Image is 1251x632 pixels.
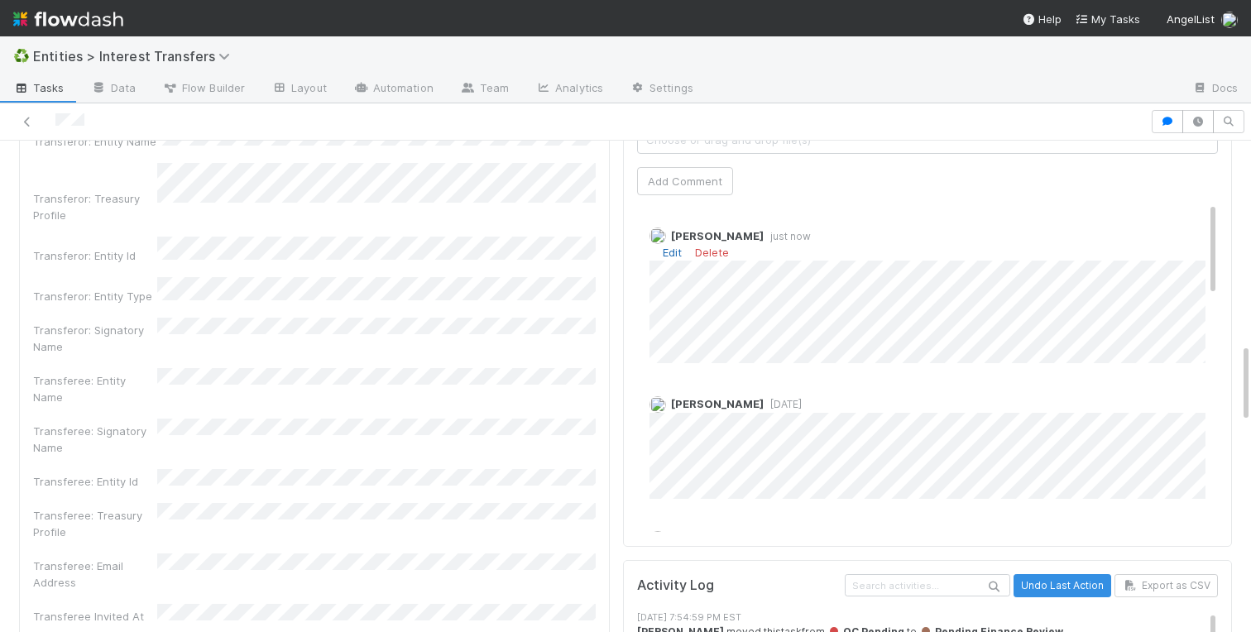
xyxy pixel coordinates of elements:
[1014,574,1111,597] button: Undo Last Action
[33,372,157,405] div: Transferee: Entity Name
[33,247,157,264] div: Transferor: Entity Id
[1167,12,1215,26] span: AngelList
[649,396,666,413] img: avatar_d7f67417-030a-43ce-a3ce-a315a3ccfd08.png
[33,608,157,625] div: Transferee Invited At
[1221,12,1238,28] img: avatar_abca0ba5-4208-44dd-8897-90682736f166.png
[33,473,157,490] div: Transferee: Entity Id
[663,246,682,259] a: Edit
[764,398,802,410] span: [DATE]
[671,397,764,410] span: [PERSON_NAME]
[33,288,157,304] div: Transferor: Entity Type
[671,533,764,546] span: [PERSON_NAME]
[447,76,522,103] a: Team
[33,558,157,591] div: Transferee: Email Address
[1075,12,1140,26] span: My Tasks
[33,190,157,223] div: Transferor: Treasury Profile
[649,227,666,244] img: avatar_abca0ba5-4208-44dd-8897-90682736f166.png
[1114,574,1218,597] button: Export as CSV
[637,610,1218,625] div: [DATE] 7:54:59 PM EST
[13,79,65,96] span: Tasks
[340,76,447,103] a: Automation
[1022,11,1062,27] div: Help
[637,577,841,594] h5: Activity Log
[258,76,340,103] a: Layout
[162,79,245,96] span: Flow Builder
[33,507,157,540] div: Transferee: Treasury Profile
[33,48,238,65] span: Entities > Interest Transfers
[695,246,729,259] a: Delete
[78,76,149,103] a: Data
[845,574,1010,596] input: Search activities...
[522,76,616,103] a: Analytics
[616,76,707,103] a: Settings
[33,133,157,150] div: Transferor: Entity Name
[33,322,157,355] div: Transferor: Signatory Name
[1179,76,1251,103] a: Docs
[13,5,123,33] img: logo-inverted-e16ddd16eac7371096b0.svg
[649,531,666,548] img: avatar_abca0ba5-4208-44dd-8897-90682736f166.png
[1075,11,1140,27] a: My Tasks
[149,76,258,103] a: Flow Builder
[13,49,30,63] span: ♻️
[33,423,157,456] div: Transferee: Signatory Name
[671,229,764,242] span: [PERSON_NAME]
[637,167,733,195] button: Add Comment
[764,230,811,242] span: just now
